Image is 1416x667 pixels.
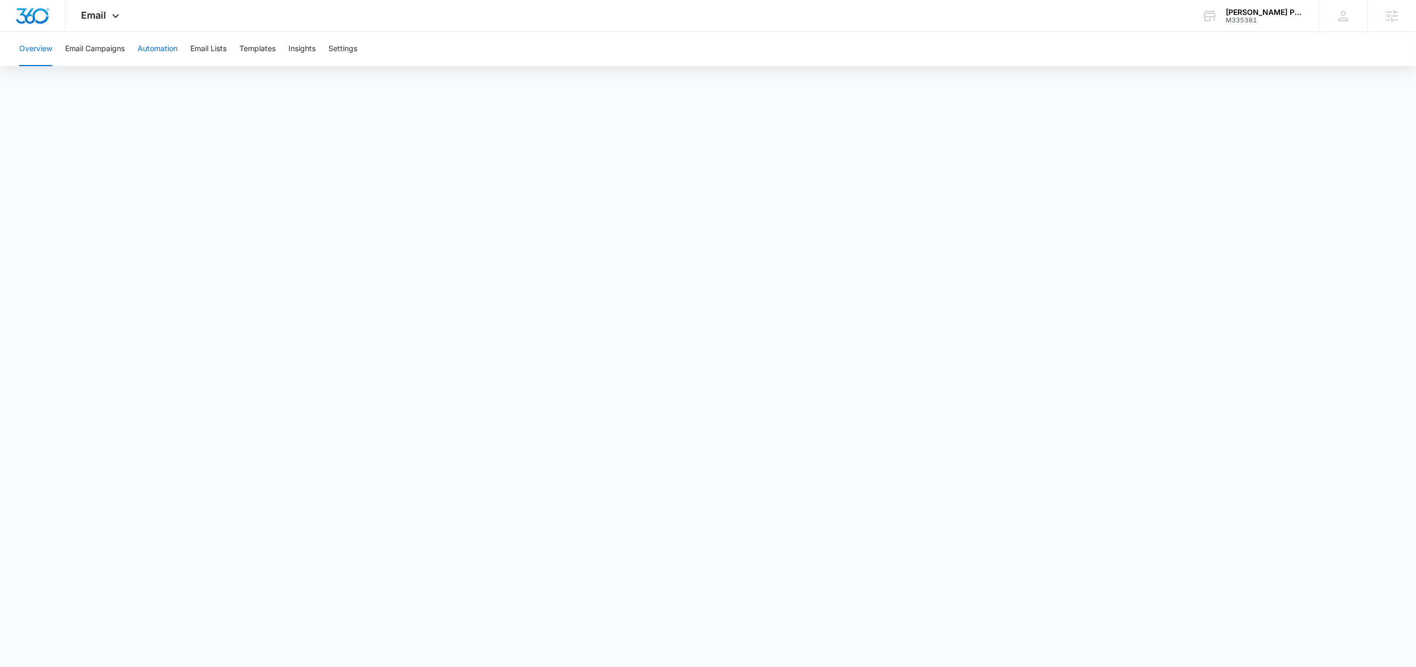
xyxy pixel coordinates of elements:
[138,32,178,66] button: Automation
[1226,17,1304,24] div: account id
[82,10,107,21] span: Email
[19,32,52,66] button: Overview
[1226,8,1304,17] div: account name
[288,32,316,66] button: Insights
[239,32,276,66] button: Templates
[328,32,357,66] button: Settings
[190,32,227,66] button: Email Lists
[65,32,125,66] button: Email Campaigns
